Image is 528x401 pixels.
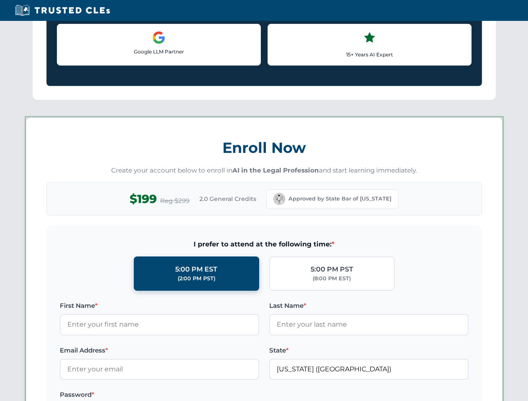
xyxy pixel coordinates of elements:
div: (2:00 PM PST) [178,274,215,283]
input: California (CA) [269,359,469,380]
img: Trusted CLEs [13,4,112,17]
div: 5:00 PM PST [311,264,353,275]
p: Create your account below to enroll in and start learning immediately. [46,166,482,175]
input: Enter your last name [269,314,469,335]
label: First Name [60,301,259,311]
label: Email Address [60,345,259,355]
label: Password [60,390,259,400]
span: Reg $299 [160,196,189,206]
p: Google LLM Partner [64,48,254,56]
p: 15+ Years AI Expert [275,51,464,58]
div: 5:00 PM EST [175,264,217,275]
input: Enter your first name [60,314,259,335]
span: I prefer to attend at the following time: [60,239,469,250]
span: $199 [130,190,157,208]
div: (8:00 PM EST) [313,274,351,283]
strong: AI in the Legal Profession [232,166,319,174]
label: State [269,345,469,355]
label: Last Name [269,301,469,311]
img: Google [152,31,166,44]
h3: Enroll Now [46,135,482,161]
span: 2.0 General Credits [199,194,256,203]
input: Enter your email [60,359,259,380]
span: Approved by State Bar of [US_STATE] [288,195,391,203]
img: California Bar [273,193,285,205]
